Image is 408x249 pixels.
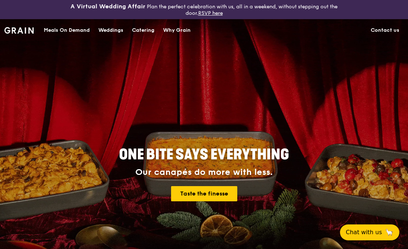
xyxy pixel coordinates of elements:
[366,20,404,41] a: Contact us
[128,20,159,41] a: Catering
[98,20,123,41] div: Weddings
[4,19,34,40] a: GrainGrain
[340,224,399,240] button: Chat with us🦙
[198,10,223,16] a: RSVP here
[71,3,145,10] h3: A Virtual Wedding Affair
[132,20,154,41] div: Catering
[4,27,34,34] img: Grain
[119,146,289,163] span: ONE BITE SAYS EVERYTHING
[171,186,237,201] a: Taste the finesse
[68,3,340,16] div: Plan the perfect celebration with us, all in a weekend, without stepping out the door.
[44,20,90,41] div: Meals On Demand
[159,20,195,41] a: Why Grain
[74,167,334,177] div: Our canapés do more with less.
[94,20,128,41] a: Weddings
[163,20,191,41] div: Why Grain
[346,228,382,237] span: Chat with us
[385,228,394,237] span: 🦙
